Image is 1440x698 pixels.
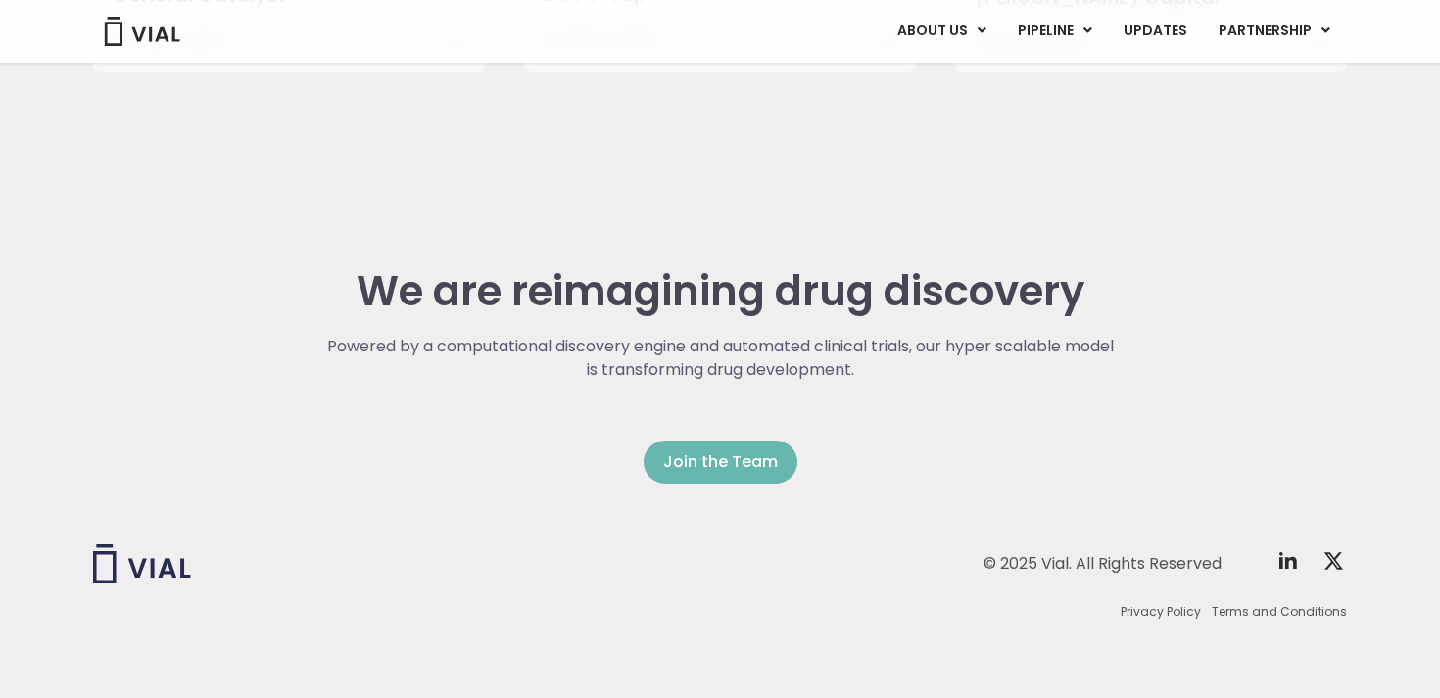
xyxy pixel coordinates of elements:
[103,17,181,46] img: Vial Logo
[1121,603,1201,621] a: Privacy Policy
[1212,603,1347,621] a: Terms and Conditions
[1002,15,1107,48] a: PIPELINEMenu Toggle
[324,268,1117,315] h2: We are reimagining drug discovery
[1108,15,1202,48] a: UPDATES
[93,544,191,583] img: Vial logo wih "Vial" spelled out
[984,553,1222,575] div: © 2025 Vial. All Rights Reserved
[663,450,778,474] span: Join the Team
[644,441,797,484] a: Join the Team
[324,335,1117,382] p: Powered by a computational discovery engine and automated clinical trials, our hyper scalable mod...
[882,15,1001,48] a: ABOUT USMenu Toggle
[1203,15,1346,48] a: PARTNERSHIPMenu Toggle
